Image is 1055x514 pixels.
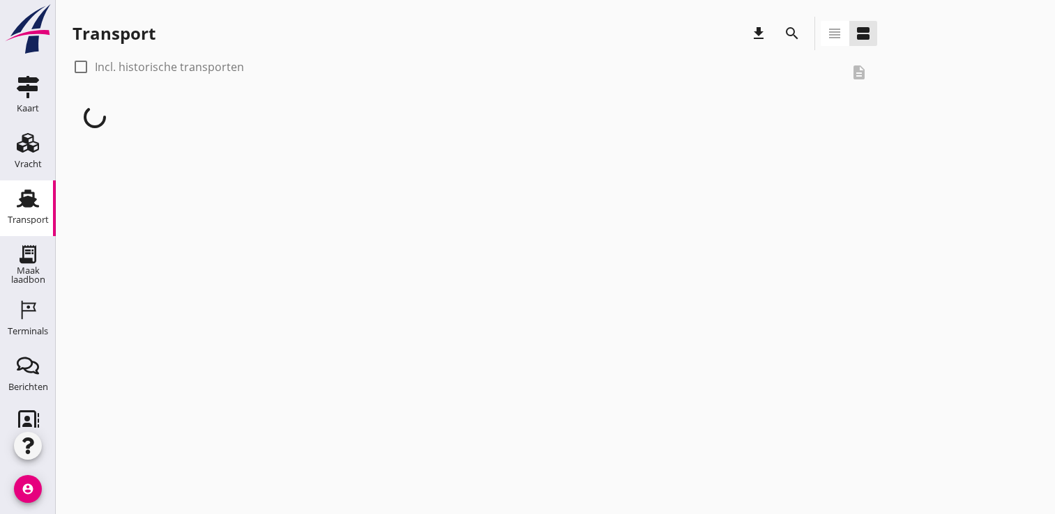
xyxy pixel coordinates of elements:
[826,25,843,42] i: view_headline
[95,60,244,74] label: Incl. historische transporten
[73,22,155,45] div: Transport
[14,475,42,503] i: account_circle
[17,104,39,113] div: Kaart
[8,327,48,336] div: Terminals
[8,215,49,224] div: Transport
[750,25,767,42] i: download
[15,159,42,169] div: Vracht
[8,382,48,391] div: Berichten
[855,25,872,42] i: view_agenda
[3,3,53,55] img: logo-small.a267ee39.svg
[784,25,800,42] i: search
